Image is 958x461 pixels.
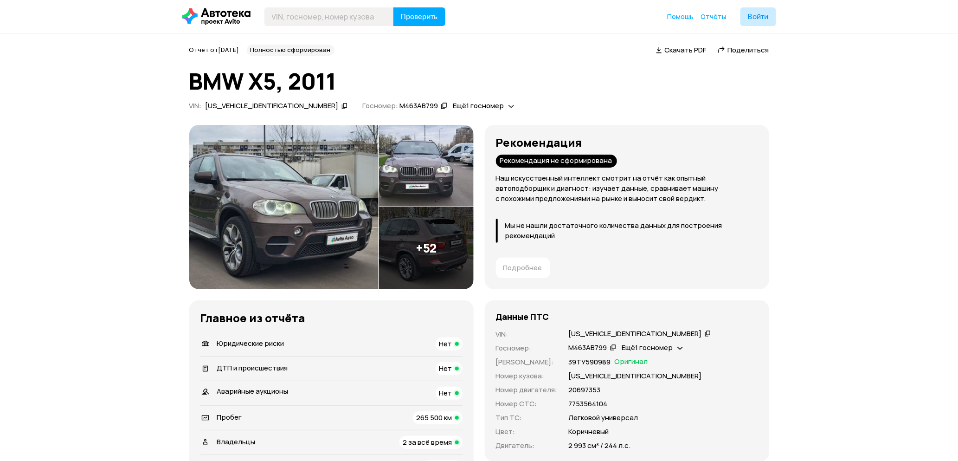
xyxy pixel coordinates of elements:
span: Проверить [401,13,438,20]
h3: Рекомендация [496,136,758,149]
span: Ещё 1 госномер [453,101,504,110]
span: Поделиться [728,45,769,55]
input: VIN, госномер, номер кузова [264,7,394,26]
p: 7753564104 [569,399,608,409]
p: Номер двигателя : [496,385,558,395]
p: Коричневый [569,427,609,437]
div: Полностью сформирован [247,45,334,56]
p: Мы не нашли достаточного количества данных для построения рекомендаций [505,221,758,241]
div: Рекомендация не сформирована [496,155,617,168]
span: Отчёт от [DATE] [189,45,239,54]
p: Двигатель : [496,441,558,451]
a: Отчёты [701,12,727,21]
span: Аварийные аукционы [217,386,289,396]
div: М463АВ799 [569,343,607,353]
span: VIN : [189,101,202,110]
p: Номер СТС : [496,399,558,409]
a: Скачать PDF [656,45,707,55]
p: 2 993 см³ / 244 л.с. [569,441,631,451]
p: VIN : [496,329,558,339]
div: [US_VEHICLE_IDENTIFICATION_NUMBER] [206,101,339,111]
span: Юридические риски [217,338,284,348]
span: Пробег [217,412,242,422]
span: Войти [748,13,769,20]
span: ДТП и происшествия [217,363,288,373]
p: 39ТУ590989 [569,357,611,367]
h3: Главное из отчёта [200,312,463,325]
p: Наш искусственный интеллект смотрит на отчёт как опытный автоподборщик и диагност: изучает данные... [496,173,758,204]
span: Нет [439,364,452,373]
span: Скачать PDF [665,45,707,55]
p: [US_VEHICLE_IDENTIFICATION_NUMBER] [569,371,702,381]
span: 2 за всё время [403,437,452,447]
div: М463АВ799 [399,101,438,111]
button: Войти [740,7,776,26]
p: [PERSON_NAME] : [496,357,558,367]
span: Оригинал [615,357,648,367]
a: Помощь [668,12,694,21]
a: Поделиться [718,45,769,55]
p: Тип ТС : [496,413,558,423]
h4: Данные ПТС [496,312,549,322]
p: Номер кузова : [496,371,558,381]
p: 20697353 [569,385,601,395]
p: Легковой универсал [569,413,638,423]
button: Проверить [393,7,445,26]
span: Нет [439,388,452,398]
div: [US_VEHICLE_IDENTIFICATION_NUMBER] [569,329,702,339]
p: Цвет : [496,427,558,437]
span: Нет [439,339,452,349]
h1: BMW X5, 2011 [189,69,769,94]
p: Госномер : [496,343,558,353]
span: Госномер: [362,101,398,110]
span: Ещё 1 госномер [622,343,673,352]
span: Владельцы [217,437,256,447]
span: 265 500 км [417,413,452,422]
